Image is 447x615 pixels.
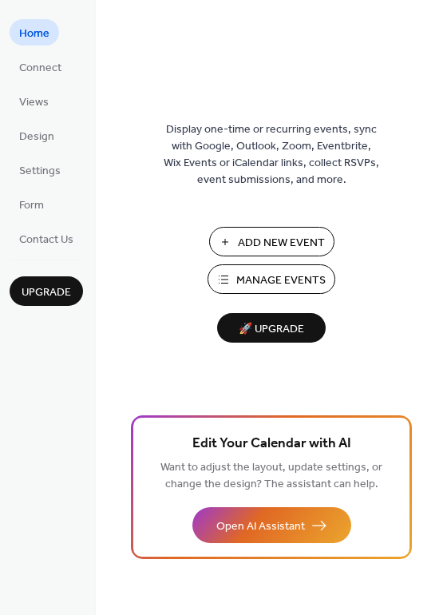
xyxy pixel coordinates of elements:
[238,235,325,252] span: Add New Event
[10,54,71,80] a: Connect
[217,313,326,343] button: 🚀 Upgrade
[10,225,83,252] a: Contact Us
[10,191,53,217] a: Form
[19,60,61,77] span: Connect
[10,122,64,149] a: Design
[19,129,54,145] span: Design
[10,276,83,306] button: Upgrade
[227,319,316,340] span: 🚀 Upgrade
[216,518,305,535] span: Open AI Assistant
[19,163,61,180] span: Settings
[208,264,335,294] button: Manage Events
[10,157,70,183] a: Settings
[192,433,351,455] span: Edit Your Calendar with AI
[192,507,351,543] button: Open AI Assistant
[22,284,71,301] span: Upgrade
[19,94,49,111] span: Views
[19,232,73,248] span: Contact Us
[10,19,59,46] a: Home
[19,197,44,214] span: Form
[164,121,379,188] span: Display one-time or recurring events, sync with Google, Outlook, Zoom, Eventbrite, Wix Events or ...
[209,227,334,256] button: Add New Event
[160,457,382,495] span: Want to adjust the layout, update settings, or change the design? The assistant can help.
[10,88,58,114] a: Views
[19,26,49,42] span: Home
[236,272,326,289] span: Manage Events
